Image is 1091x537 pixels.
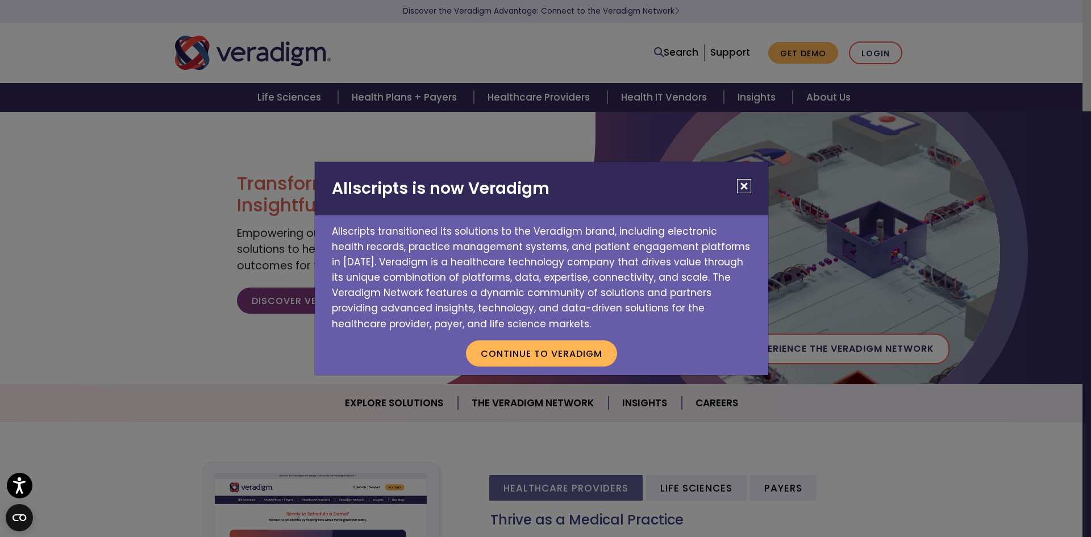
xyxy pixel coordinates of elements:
[737,179,751,193] button: Close
[315,215,768,332] p: Allscripts transitioned its solutions to the Veradigm brand, including electronic health records,...
[315,162,768,215] h2: Allscripts is now Veradigm
[466,340,617,367] button: Continue to Veradigm
[6,504,33,531] button: Open CMP widget
[873,455,1077,523] iframe: Drift Chat Widget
